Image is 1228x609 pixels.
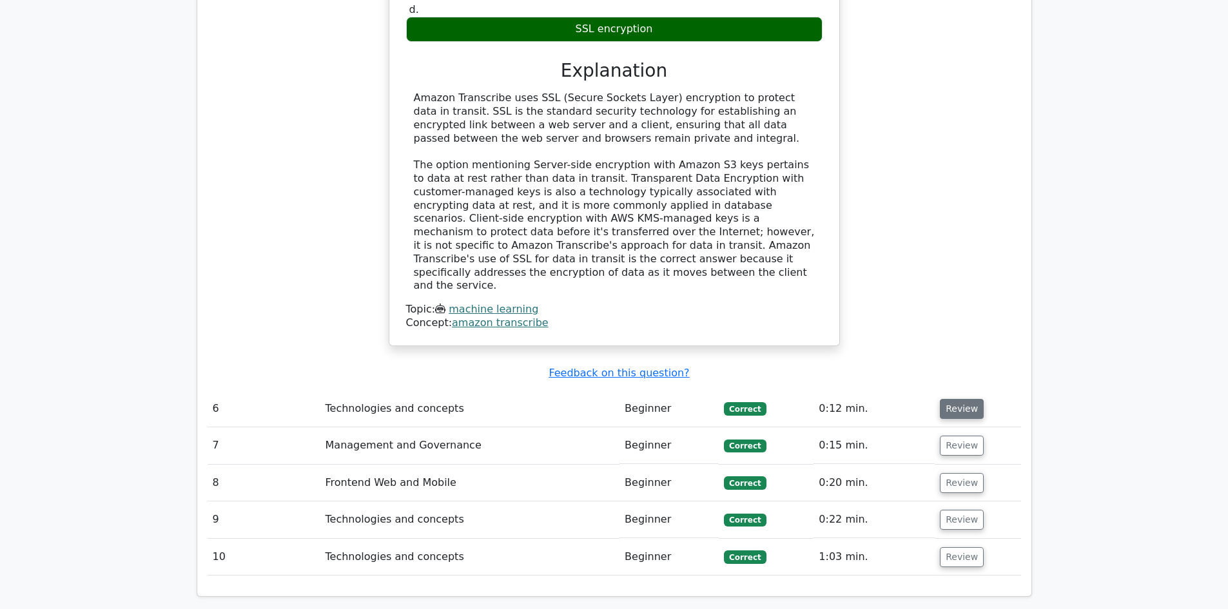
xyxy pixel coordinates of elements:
button: Review [940,473,984,493]
a: Feedback on this question? [549,367,689,379]
button: Review [940,436,984,456]
span: Correct [724,402,766,415]
a: amazon transcribe [452,316,549,329]
a: machine learning [449,303,538,315]
span: Correct [724,440,766,452]
td: 9 [208,501,320,538]
td: 0:20 min. [814,465,935,501]
td: Frontend Web and Mobile [320,465,620,501]
button: Review [940,399,984,419]
td: 7 [208,427,320,464]
div: Concept: [406,316,823,330]
td: 1:03 min. [814,539,935,575]
div: Topic: [406,303,823,316]
span: Correct [724,514,766,527]
div: Amazon Transcribe uses SSL (Secure Sockets Layer) encryption to protect data in transit. SSL is t... [414,92,815,293]
span: Correct [724,476,766,489]
td: 10 [208,539,320,575]
span: Correct [724,550,766,563]
td: 8 [208,465,320,501]
td: 0:12 min. [814,391,935,427]
td: 0:22 min. [814,501,935,538]
span: d. [409,3,419,15]
div: SSL encryption [406,17,823,42]
td: Technologies and concepts [320,501,620,538]
td: Technologies and concepts [320,539,620,575]
td: Beginner [619,501,719,538]
td: Management and Governance [320,427,620,464]
h3: Explanation [414,60,815,82]
td: 0:15 min. [814,427,935,464]
button: Review [940,547,984,567]
td: Beginner [619,391,719,427]
td: Beginner [619,465,719,501]
td: 6 [208,391,320,427]
button: Review [940,510,984,530]
td: Beginner [619,539,719,575]
td: Technologies and concepts [320,391,620,427]
td: Beginner [619,427,719,464]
